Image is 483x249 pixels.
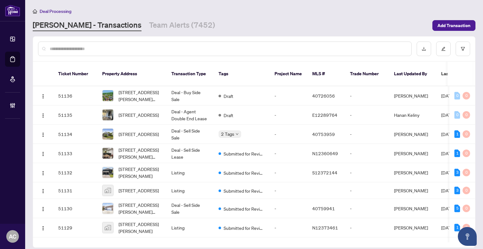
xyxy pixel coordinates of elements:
[53,163,97,182] td: 51132
[33,9,37,14] span: home
[103,90,113,101] img: thumbnail-img
[441,112,455,118] span: [DATE]
[269,86,307,105] td: -
[5,5,20,16] img: logo
[456,42,470,56] button: filter
[312,150,338,156] span: N12360649
[166,163,214,182] td: Listing
[437,20,470,31] span: Add Transaction
[38,110,48,120] button: Logo
[224,224,264,231] span: Submitted for Review
[389,182,436,199] td: [PERSON_NAME]
[463,224,470,231] div: 0
[461,47,465,51] span: filter
[441,170,455,175] span: [DATE]
[389,144,436,163] td: [PERSON_NAME]
[53,182,97,199] td: 51131
[312,225,338,230] span: N12373461
[345,125,389,144] td: -
[432,20,475,31] button: Add Transaction
[119,166,161,179] span: [STREET_ADDRESS][PERSON_NAME]
[103,148,113,159] img: thumbnail-img
[436,42,451,56] button: edit
[41,189,46,194] img: Logo
[345,182,389,199] td: -
[119,187,159,194] span: [STREET_ADDRESS]
[224,93,233,99] span: Draft
[454,169,460,176] div: 3
[38,91,48,101] button: Logo
[214,62,269,86] th: Tags
[269,218,307,237] td: -
[224,205,264,212] span: Submitted for Review
[269,105,307,125] td: -
[53,62,97,86] th: Ticket Number
[166,199,214,218] td: Deal - Sell Side Sale
[166,218,214,237] td: Listing
[441,131,455,137] span: [DATE]
[441,47,446,51] span: edit
[103,203,113,214] img: thumbnail-img
[97,62,166,86] th: Property Address
[53,144,97,163] td: 51133
[41,151,46,156] img: Logo
[41,94,46,99] img: Logo
[454,92,460,99] div: 0
[269,199,307,218] td: -
[463,111,470,119] div: 0
[41,171,46,176] img: Logo
[224,150,264,157] span: Submitted for Review
[38,167,48,178] button: Logo
[103,222,113,233] img: thumbnail-img
[41,132,46,137] img: Logo
[41,113,46,118] img: Logo
[40,8,71,14] span: Deal Processing
[269,182,307,199] td: -
[53,125,97,144] td: 51134
[345,199,389,218] td: -
[119,131,159,138] span: [STREET_ADDRESS]
[345,105,389,125] td: -
[463,150,470,157] div: 0
[441,70,480,77] span: Last Modified Date
[119,146,161,160] span: [STREET_ADDRESS][PERSON_NAME][PERSON_NAME]
[454,187,460,194] div: 3
[103,129,113,139] img: thumbnail-img
[119,111,159,118] span: [STREET_ADDRESS]
[463,92,470,99] div: 0
[389,62,436,86] th: Last Updated By
[103,185,113,196] img: thumbnail-img
[422,47,426,51] span: download
[312,131,335,137] span: 40753959
[166,144,214,163] td: Deal - Sell Side Lease
[441,225,455,230] span: [DATE]
[307,62,345,86] th: MLS #
[38,148,48,158] button: Logo
[33,20,142,31] a: [PERSON_NAME] - Transactions
[166,125,214,144] td: Deal - Sell Side Sale
[53,199,97,218] td: 51130
[389,105,436,125] td: Hanan Keliny
[345,144,389,163] td: -
[454,111,460,119] div: 0
[454,205,460,212] div: 5
[454,150,460,157] div: 1
[417,42,431,56] button: download
[53,105,97,125] td: 51135
[221,130,234,138] span: 2 Tags
[166,62,214,86] th: Transaction Type
[463,205,470,212] div: 0
[345,62,389,86] th: Trade Number
[269,62,307,86] th: Project Name
[312,93,335,99] span: 40726056
[345,218,389,237] td: -
[9,232,16,241] span: AC
[463,169,470,176] div: 0
[166,182,214,199] td: Listing
[269,125,307,144] td: -
[312,206,335,211] span: 40759941
[389,125,436,144] td: [PERSON_NAME]
[269,163,307,182] td: -
[38,223,48,233] button: Logo
[441,93,455,99] span: [DATE]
